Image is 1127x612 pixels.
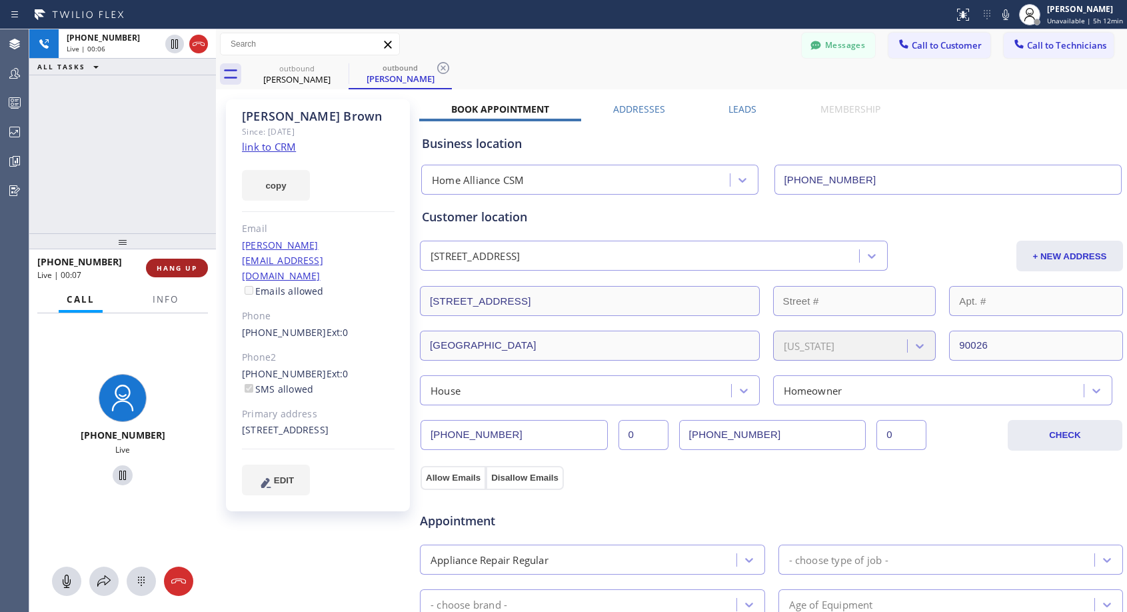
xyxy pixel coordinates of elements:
span: Unavailable | 5h 12min [1047,16,1123,25]
div: - choose brand - [431,597,507,612]
span: ALL TASKS [37,62,85,71]
div: Since: [DATE] [242,124,395,139]
div: outbound [350,63,451,73]
button: Allow Emails [421,466,486,490]
button: Mute [996,5,1015,24]
button: Hold Customer [165,35,184,53]
a: [PERSON_NAME][EMAIL_ADDRESS][DOMAIN_NAME] [242,239,323,282]
label: Book Appointment [451,103,549,115]
span: Live | 00:07 [37,269,81,281]
span: Live | 00:06 [67,44,105,53]
label: Emails allowed [242,285,324,297]
div: [PERSON_NAME] [247,73,347,85]
input: Address [420,286,760,316]
button: ALL TASKS [29,59,112,75]
button: Hang up [164,567,193,596]
input: ZIP [949,331,1123,361]
div: Age of Equipment [789,597,873,612]
button: HANG UP [146,259,208,277]
button: Call to Technicians [1004,33,1114,58]
button: Open directory [89,567,119,596]
span: [PHONE_NUMBER] [81,429,165,441]
span: [PHONE_NUMBER] [67,32,140,43]
div: Primary address [242,407,395,422]
label: Leads [728,103,756,115]
input: Phone Number [421,420,608,450]
button: Open dialpad [127,567,156,596]
div: outbound [247,63,347,73]
span: Ext: 0 [327,367,349,380]
label: SMS allowed [242,383,313,395]
div: Phone [242,309,395,324]
div: [PERSON_NAME] Brown [242,109,395,124]
button: Hang up [189,35,208,53]
button: Mute [52,567,81,596]
button: Hold Customer [113,465,133,485]
button: Call [59,287,103,313]
button: copy [242,170,310,201]
span: Info [153,293,179,305]
button: Call to Customer [888,33,990,58]
button: Info [145,287,187,313]
div: [PERSON_NAME] [1047,3,1123,15]
div: [STREET_ADDRESS] [242,423,395,438]
div: [PERSON_NAME] [350,73,451,85]
input: Ext. [618,420,668,450]
span: Appointment [420,512,652,530]
input: Apt. # [949,286,1123,316]
div: Customer location [422,208,1121,226]
div: Floyd Brown [350,59,451,88]
div: Business location [422,135,1121,153]
span: Live [115,444,130,455]
button: Disallow Emails [486,466,564,490]
input: City [420,331,760,361]
input: Search [221,33,399,55]
button: + NEW ADDRESS [1016,241,1123,271]
button: CHECK [1008,420,1122,451]
input: Phone Number 2 [679,420,866,450]
button: Messages [802,33,875,58]
label: Addresses [613,103,665,115]
div: House [431,383,461,398]
div: Homeowner [784,383,842,398]
a: [PHONE_NUMBER] [242,367,327,380]
span: Call [67,293,95,305]
div: Email [242,221,395,237]
div: [STREET_ADDRESS] [431,249,520,264]
div: Appliance Repair Regular [431,552,549,567]
span: HANG UP [157,263,197,273]
a: [PHONE_NUMBER] [242,326,327,339]
span: Call to Technicians [1027,39,1106,51]
input: Street # [773,286,936,316]
div: - choose type of job - [789,552,888,567]
button: EDIT [242,465,310,495]
input: Phone Number [774,165,1122,195]
div: Phone2 [242,350,395,365]
div: Home Alliance CSM [432,173,524,188]
input: Ext. 2 [876,420,926,450]
a: link to CRM [242,140,296,153]
span: Ext: 0 [327,326,349,339]
span: [PHONE_NUMBER] [37,255,122,268]
span: Call to Customer [912,39,982,51]
input: SMS allowed [245,384,253,393]
div: Floyd Brown [247,59,347,89]
span: EDIT [274,475,294,485]
label: Membership [820,103,880,115]
input: Emails allowed [245,286,253,295]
